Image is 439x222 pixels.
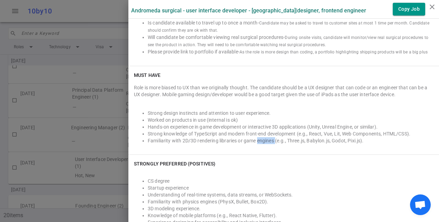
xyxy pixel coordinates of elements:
[393,3,425,16] button: Copy Job
[148,130,433,137] li: Strong knowledge of TypeScript and modern front-end development (e.g., React, Vue, Lit, Web Compo...
[148,212,433,219] li: Knowledge of mobile platforms (e.g., React Native, Flutter).
[134,72,160,79] h6: Must Have
[148,191,433,198] li: Understanding of real-time systems, data streams, or WebSockets.
[240,50,428,54] span: As the role is more design than coding, a portfolio highlighting shipping products will be a big ...
[148,110,433,117] li: Strong design instincts and attention to user experience.
[148,34,433,48] li: Will candidate be comfortable viewing real surgical procedures -
[148,117,433,123] li: Worked on products in use (internal is ok)
[148,137,433,144] li: Familiarity with 2D/3D rendering libraries or game engines (e.g., Three.js, Babylon.js, Godot, Pi...
[148,48,433,55] li: Please provide link to portfolio if available -
[131,7,366,14] label: Andromeda Surgical - User Interface Developer - [GEOGRAPHIC_DATA] | Designer, Frontend Engineer
[148,19,433,34] li: Is candidate available to travel up to once a month -
[148,205,433,212] li: 3D modeling experience.
[148,21,429,33] span: Candidate may be asked to travel to customer sites at most 1 time per month. Candidate should con...
[148,35,428,47] span: During onsite visits, candidate will monitor/view real surgical procedures to see the product in ...
[148,123,433,130] li: Hands-on experience in game development or interactive 3D applications (Unity, Unreal Engine, or ...
[148,184,433,191] li: Startup experience
[410,194,431,215] div: Open chat
[428,3,436,11] i: close
[148,178,433,184] li: CS degree
[134,160,215,167] h6: Strongly Preferred (Positives)
[148,198,433,205] li: Familiarity with physics engines (PhysX, Bullet, Box2D).
[134,84,433,98] div: Role is more biased to UX than we originally thought. The candidate should be a UX designer that ...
